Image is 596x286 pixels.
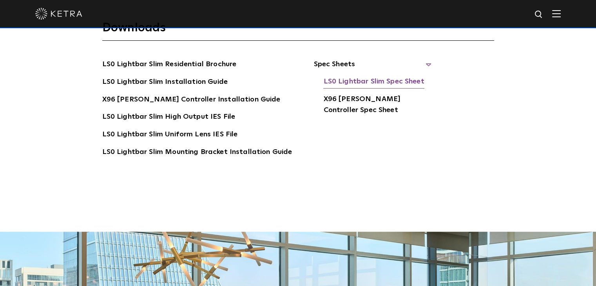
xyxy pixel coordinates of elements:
[534,10,544,20] img: search icon
[102,111,236,124] a: LS0 Lightbar Slim High Output IES File
[102,59,237,71] a: LS0 Lightbar Slim Residential Brochure
[323,76,424,89] a: LS0 Lightbar Slim Spec Sheet
[552,10,561,17] img: Hamburger%20Nav.svg
[313,59,431,76] span: Spec Sheets
[323,94,431,118] a: X96 [PERSON_NAME] Controller Spec Sheet
[35,8,82,20] img: ketra-logo-2019-white
[102,94,281,107] a: X96 [PERSON_NAME] Controller Installation Guide
[102,147,292,159] a: LS0 Lightbar Slim Mounting Bracket Installation Guide
[102,129,238,141] a: LS0 Lightbar Slim Uniform Lens IES File
[102,76,228,89] a: LS0 Lightbar Slim Installation Guide
[102,20,494,41] h3: Downloads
